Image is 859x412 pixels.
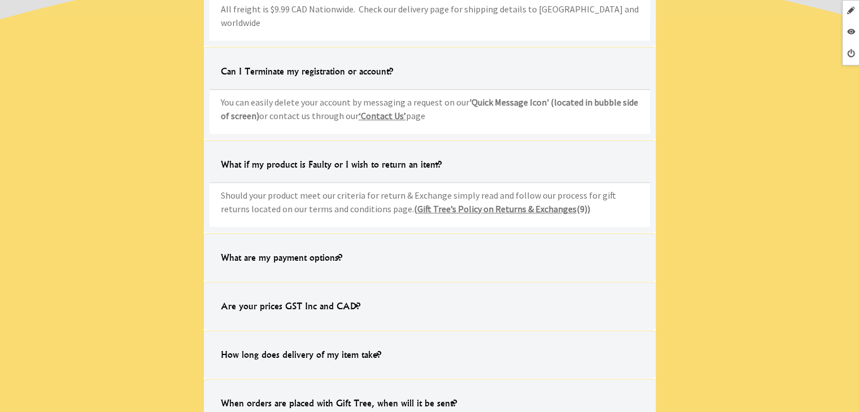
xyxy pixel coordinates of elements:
a: ‘Contact Us’ [359,110,406,121]
h4: How long does delivery of my item take? [210,336,393,372]
h4: Can I Terminate my registration or account? [210,53,404,89]
strong: 'Quick Message Icon' (located in bubble side of screen) [221,97,638,121]
p: Should your product meet our criteria for return & Exchange simply read and follow our process fo... [221,189,639,216]
h4: What are my payment options? [210,239,354,275]
a: Gift Tree’s Policy on Returns & Exchanges [417,203,577,214]
p: All freight is $9.99 CAD Nationwide. Check our delivery page for shipping details to [GEOGRAPHIC_... [221,2,639,29]
strong: ( (9)) [414,203,590,214]
h4: What if my product is Faulty or I wish to return an item? [210,146,453,182]
h4: Are your prices GST Inc and CAD? [210,288,372,324]
p: You can easily delete your account by messaging a request on our or contact us through our page [221,95,639,122]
